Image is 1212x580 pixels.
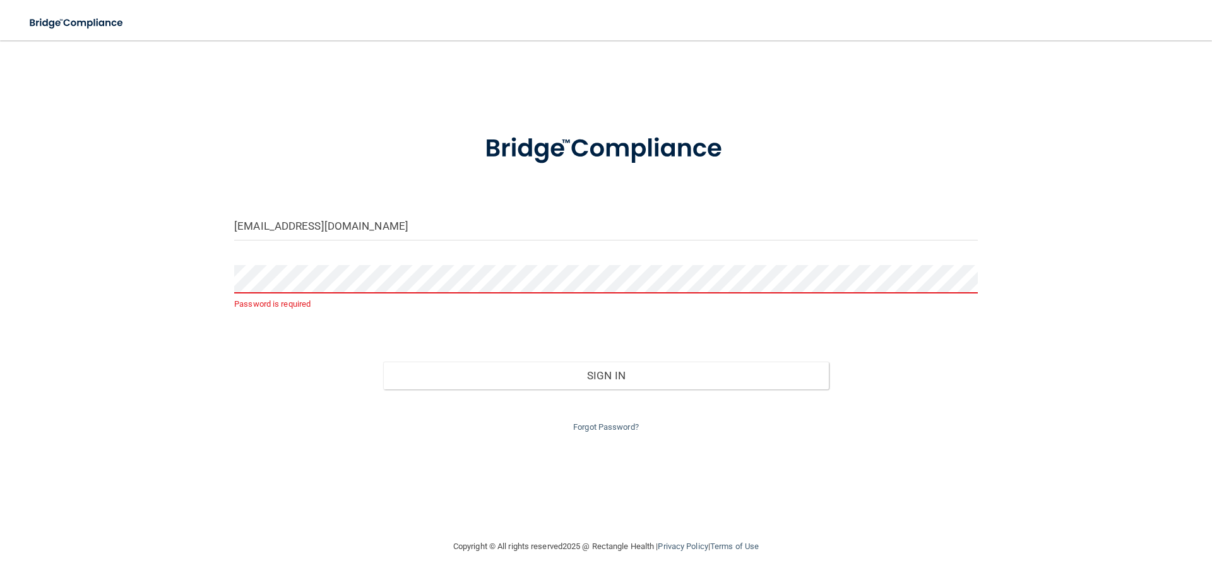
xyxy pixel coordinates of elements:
[234,297,978,312] p: Password is required
[710,542,759,551] a: Terms of Use
[573,422,639,432] a: Forgot Password?
[459,116,753,182] img: bridge_compliance_login_screen.278c3ca4.svg
[234,212,978,240] input: Email
[383,362,829,389] button: Sign In
[19,10,135,36] img: bridge_compliance_login_screen.278c3ca4.svg
[376,526,836,567] div: Copyright © All rights reserved 2025 @ Rectangle Health | |
[658,542,708,551] a: Privacy Policy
